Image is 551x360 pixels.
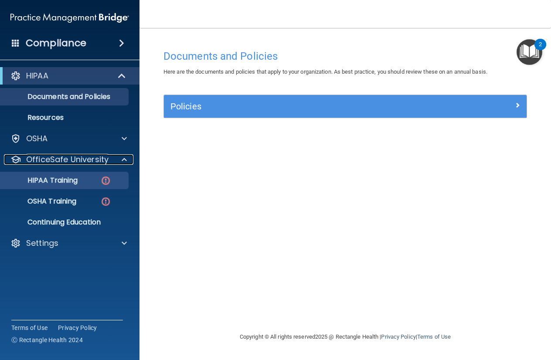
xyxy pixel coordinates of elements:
a: Terms of Use [417,333,451,340]
a: Privacy Policy [381,333,415,340]
img: danger-circle.6113f641.png [100,196,111,207]
p: OSHA Training [6,197,76,206]
a: OSHA [10,133,127,144]
span: Here are the documents and policies that apply to your organization. As best practice, you should... [163,68,487,75]
p: Settings [26,238,58,248]
span: Ⓒ Rectangle Health 2024 [11,336,83,344]
a: Terms of Use [11,323,48,332]
p: OfficeSafe University [26,154,109,165]
h5: Policies [170,102,429,111]
h4: Compliance [26,37,86,49]
div: Copyright © All rights reserved 2025 @ Rectangle Health | | [186,323,504,351]
h4: Documents and Policies [163,51,527,62]
button: Open Resource Center, 2 new notifications [517,39,542,65]
p: HIPAA [26,71,48,81]
p: OSHA [26,133,48,144]
a: OfficeSafe University [10,154,127,165]
div: 2 [539,44,542,56]
a: Settings [10,238,127,248]
a: Privacy Policy [58,323,97,332]
p: Continuing Education [6,218,125,227]
img: danger-circle.6113f641.png [100,175,111,186]
a: Policies [170,99,520,113]
p: HIPAA Training [6,176,78,185]
p: Resources [6,113,125,122]
p: Documents and Policies [6,92,125,101]
a: HIPAA [10,71,126,81]
img: PMB logo [10,9,129,27]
